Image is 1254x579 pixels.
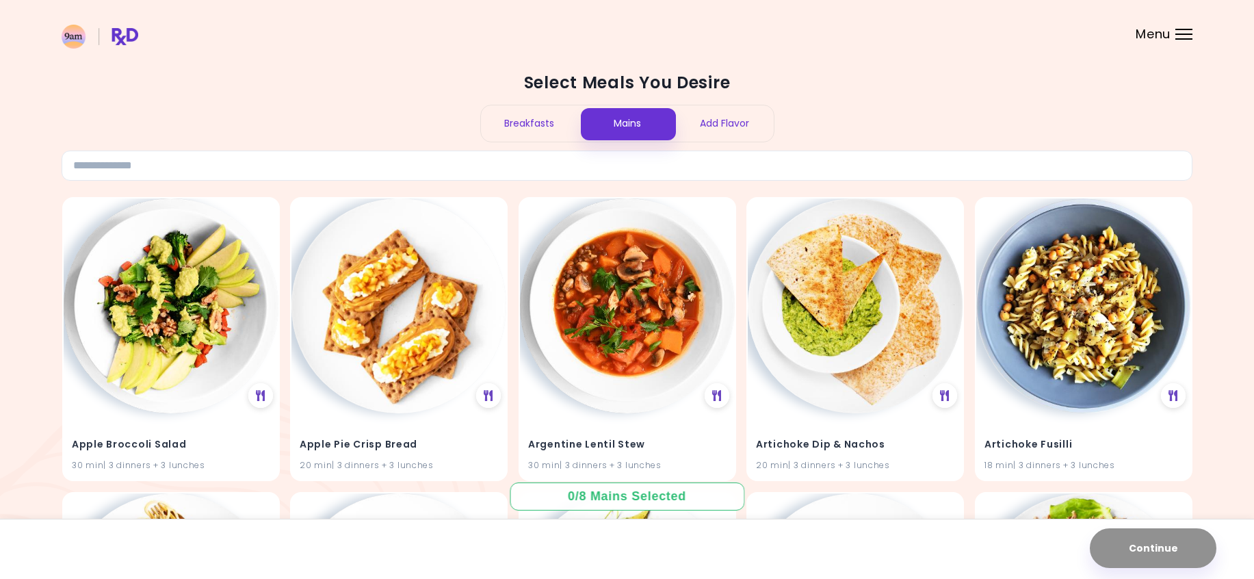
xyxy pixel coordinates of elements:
div: 30 min | 3 dinners + 3 lunches [528,459,727,472]
div: See Meal Plan [704,383,729,407]
h4: Artichoke Fusilli [984,434,1183,456]
div: See Meal Plan [932,383,957,407]
div: Mains [578,105,676,142]
div: Add Flavor [676,105,774,142]
div: 18 min | 3 dinners + 3 lunches [984,459,1183,472]
div: See Meal Plan [1160,383,1185,407]
div: 20 min | 3 dinners + 3 lunches [300,459,498,472]
div: 30 min | 3 dinners + 3 lunches [72,459,270,472]
div: Breakfasts [481,105,579,142]
img: RxDiet [62,25,138,49]
div: See Meal Plan [476,383,501,407]
h4: Apple Broccoli Salad [72,434,270,456]
div: 20 min | 3 dinners + 3 lunches [756,459,954,472]
div: See Meal Plan [248,383,272,407]
span: Menu [1136,28,1171,40]
button: Continue [1090,528,1216,568]
h4: Artichoke Dip & Nachos [756,434,954,456]
h2: Select Meals You Desire [62,72,1192,94]
div: 0 / 8 Mains Selected [558,488,696,505]
h4: Argentine Lentil Stew [528,434,727,456]
h4: Apple Pie Crisp Bread [300,434,498,456]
